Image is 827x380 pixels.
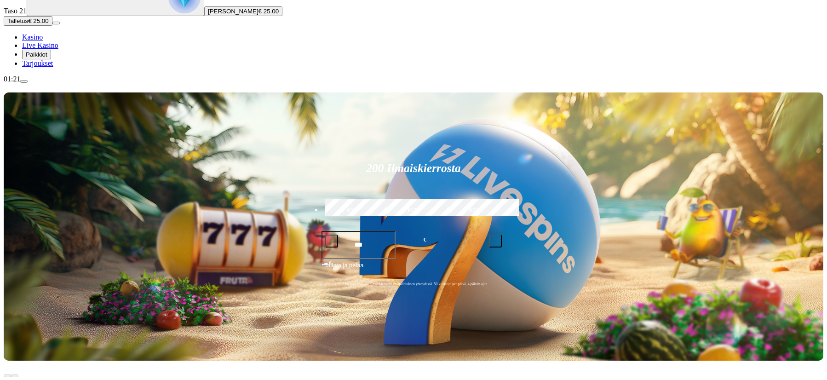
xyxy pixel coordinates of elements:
button: menu [20,80,28,83]
span: Talleta ja pelaa [324,261,363,277]
span: 01:21 [4,75,20,83]
span: Taso 21 [4,7,27,15]
button: [PERSON_NAME]€ 25.00 [204,6,282,16]
a: Tarjoukset [22,59,53,67]
label: €150 [385,197,442,224]
button: prev slide [4,374,11,377]
button: minus icon [325,235,338,248]
button: plus icon [489,235,502,248]
span: € 25.00 [258,8,279,15]
button: Talletusplus icon€ 25.00 [4,16,52,26]
button: menu [52,22,60,24]
span: € [329,260,332,265]
label: €50 [323,197,380,224]
span: Palkkiot [26,51,47,58]
a: Kasino [22,33,43,41]
a: Live Kasino [22,41,58,49]
label: €250 [447,197,504,224]
button: Palkkiot [22,50,51,59]
button: next slide [11,374,18,377]
button: Talleta ja pelaa [322,260,505,278]
nav: Main menu [4,33,823,68]
span: € 25.00 [28,17,48,24]
span: Talletus [7,17,28,24]
span: € [424,236,426,244]
span: [PERSON_NAME] [208,8,258,15]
